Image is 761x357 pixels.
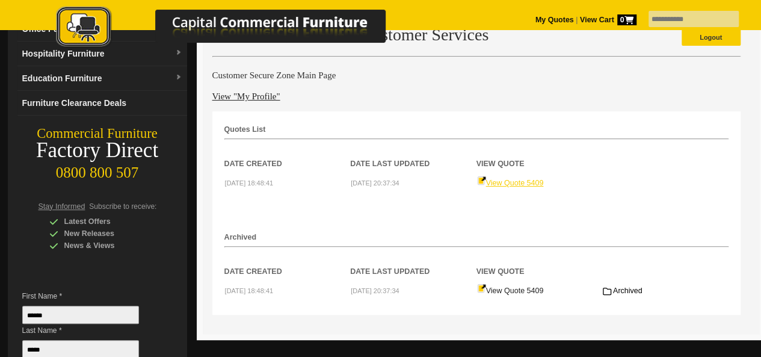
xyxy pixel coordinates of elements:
div: News & Views [49,240,164,252]
h4: Customer Secure Zone Main Page [212,69,741,81]
strong: Archived [224,233,257,241]
strong: View Cart [580,16,636,24]
h2: Quotations, Orders & Customer Services [212,26,741,44]
th: Date Created [224,247,351,278]
img: Capital Commercial Furniture Logo [23,6,444,50]
a: My Quotes [535,16,574,24]
a: Hospitality Furnituredropdown [17,42,187,66]
a: View Quote 5409 [477,287,544,295]
span: 0 [617,14,636,25]
img: dropdown [175,74,182,81]
div: 0800 800 507 [8,158,187,181]
a: Logout [682,29,741,46]
small: [DATE] 18:48:41 [225,287,274,294]
th: View Quote [476,140,603,170]
div: Latest Offers [49,216,164,228]
th: Date Last Updated [350,247,476,278]
span: Last Name * [22,324,157,337]
span: Stay Informed [39,202,85,211]
a: View Cart0 [578,16,636,24]
span: Subscribe to receive: [89,202,156,211]
th: View Quote [476,247,603,278]
img: Quote-icon [477,176,486,185]
div: Commercial Furniture [8,125,187,142]
div: Factory Direct [8,142,187,159]
strong: Quotes List [224,125,266,134]
th: Date Created [224,140,351,170]
div: New Releases [49,228,164,240]
span: Archived [613,287,642,295]
small: [DATE] 18:48:41 [225,179,274,187]
a: View "My Profile" [212,92,280,101]
a: Education Furnituredropdown [17,66,187,91]
a: Furniture Clearance Deals [17,91,187,116]
small: [DATE] 20:37:34 [351,287,399,294]
span: First Name * [22,290,157,302]
th: Date Last Updated [350,140,476,170]
input: First Name * [22,306,139,324]
img: Quote-icon [477,284,486,293]
a: View Quote 5409 [477,179,544,187]
small: [DATE] 20:37:34 [351,179,399,187]
a: Capital Commercial Furniture Logo [23,6,444,54]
